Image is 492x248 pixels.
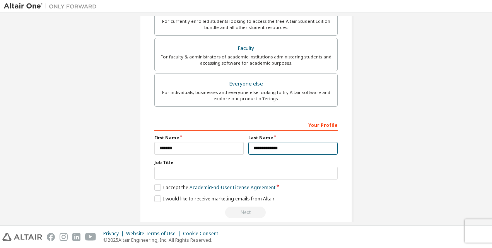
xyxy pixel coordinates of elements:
label: I would like to receive marketing emails from Altair [154,195,275,202]
label: Job Title [154,159,338,166]
div: For currently enrolled students looking to access the free Altair Student Edition bundle and all ... [159,18,333,31]
div: Your Profile [154,118,338,131]
div: Everyone else [159,79,333,89]
div: Cookie Consent [183,231,223,237]
div: Privacy [103,231,126,237]
img: altair_logo.svg [2,233,42,241]
div: Faculty [159,43,333,54]
div: Read and acccept EULA to continue [154,207,338,218]
img: linkedin.svg [72,233,80,241]
a: Academic End-User License Agreement [190,184,275,191]
img: facebook.svg [47,233,55,241]
div: For faculty & administrators of academic institutions administering students and accessing softwa... [159,54,333,66]
div: Website Terms of Use [126,231,183,237]
img: Altair One [4,2,101,10]
img: youtube.svg [85,233,96,241]
label: I accept the [154,184,275,191]
label: Last Name [248,135,338,141]
label: First Name [154,135,244,141]
img: instagram.svg [60,233,68,241]
p: © 2025 Altair Engineering, Inc. All Rights Reserved. [103,237,223,243]
div: For individuals, businesses and everyone else looking to try Altair software and explore our prod... [159,89,333,102]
